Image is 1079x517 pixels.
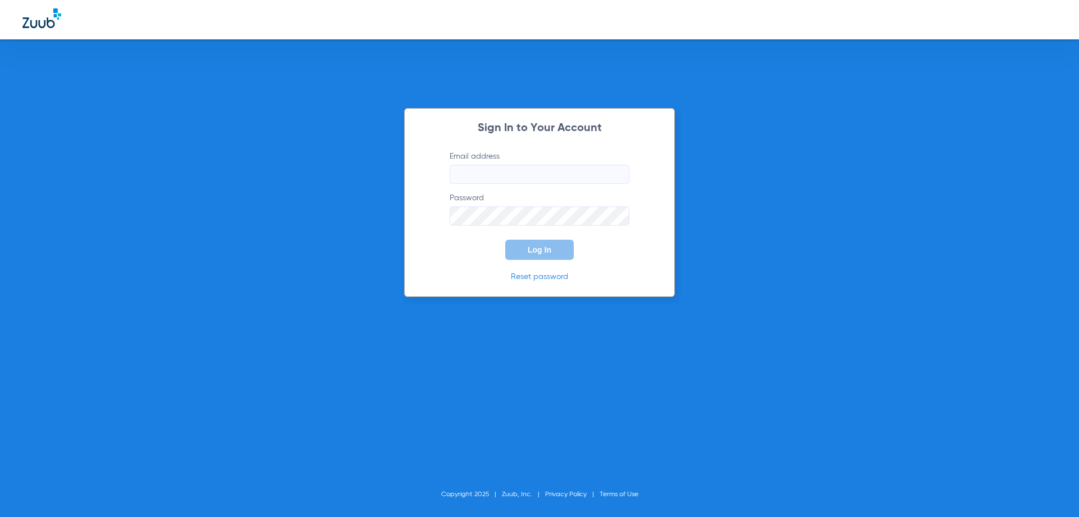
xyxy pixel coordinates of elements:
label: Email address [450,151,629,184]
img: Zuub Logo [22,8,61,28]
input: Email address [450,165,629,184]
a: Reset password [511,273,568,281]
input: Password [450,206,629,226]
h2: Sign In to Your Account [433,123,646,134]
a: Privacy Policy [545,491,587,498]
iframe: Chat Widget [1023,463,1079,517]
li: Zuub, Inc. [502,489,545,500]
button: Log In [505,240,574,260]
a: Terms of Use [600,491,638,498]
span: Log In [528,245,551,254]
label: Password [450,192,629,226]
li: Copyright 2025 [441,489,502,500]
